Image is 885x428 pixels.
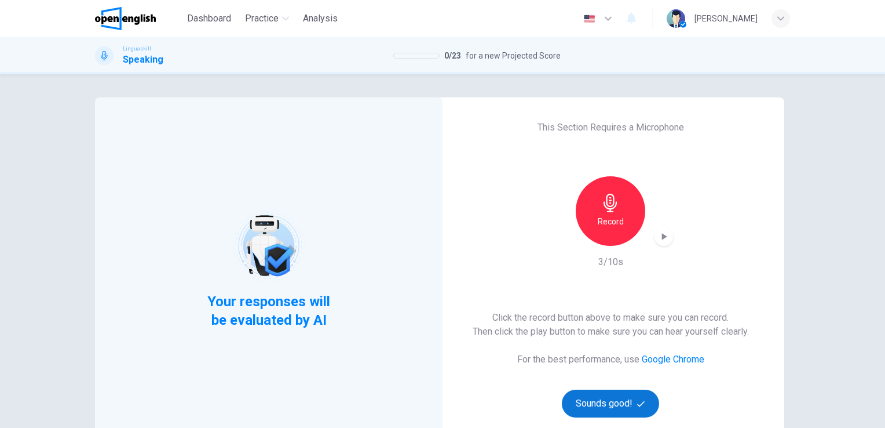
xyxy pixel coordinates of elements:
span: Practice [245,12,279,26]
button: Practice [240,8,294,29]
h6: Click the record button above to make sure you can record. Then click the play button to make sur... [473,311,749,339]
img: Profile picture [667,9,685,28]
h6: For the best performance, use [517,353,704,367]
button: Dashboard [182,8,236,29]
h6: 3/10s [598,255,623,269]
img: robot icon [232,209,305,282]
a: OpenEnglish logo [95,7,182,30]
button: Analysis [298,8,342,29]
span: Dashboard [187,12,231,26]
a: Google Chrome [642,354,704,365]
h6: This Section Requires a Microphone [537,121,684,135]
span: for a new Projected Score [466,49,561,63]
h6: Record [598,215,624,228]
div: [PERSON_NAME] [694,12,758,26]
img: OpenEnglish logo [95,7,156,30]
span: 0 / 23 [444,49,461,63]
button: Record [576,176,645,246]
span: Your responses will be evaluated by AI [199,292,339,329]
span: Analysis [303,12,338,26]
button: Sounds good! [562,390,659,418]
h1: Speaking [123,53,163,67]
span: Linguaskill [123,45,151,53]
img: en [582,14,597,23]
